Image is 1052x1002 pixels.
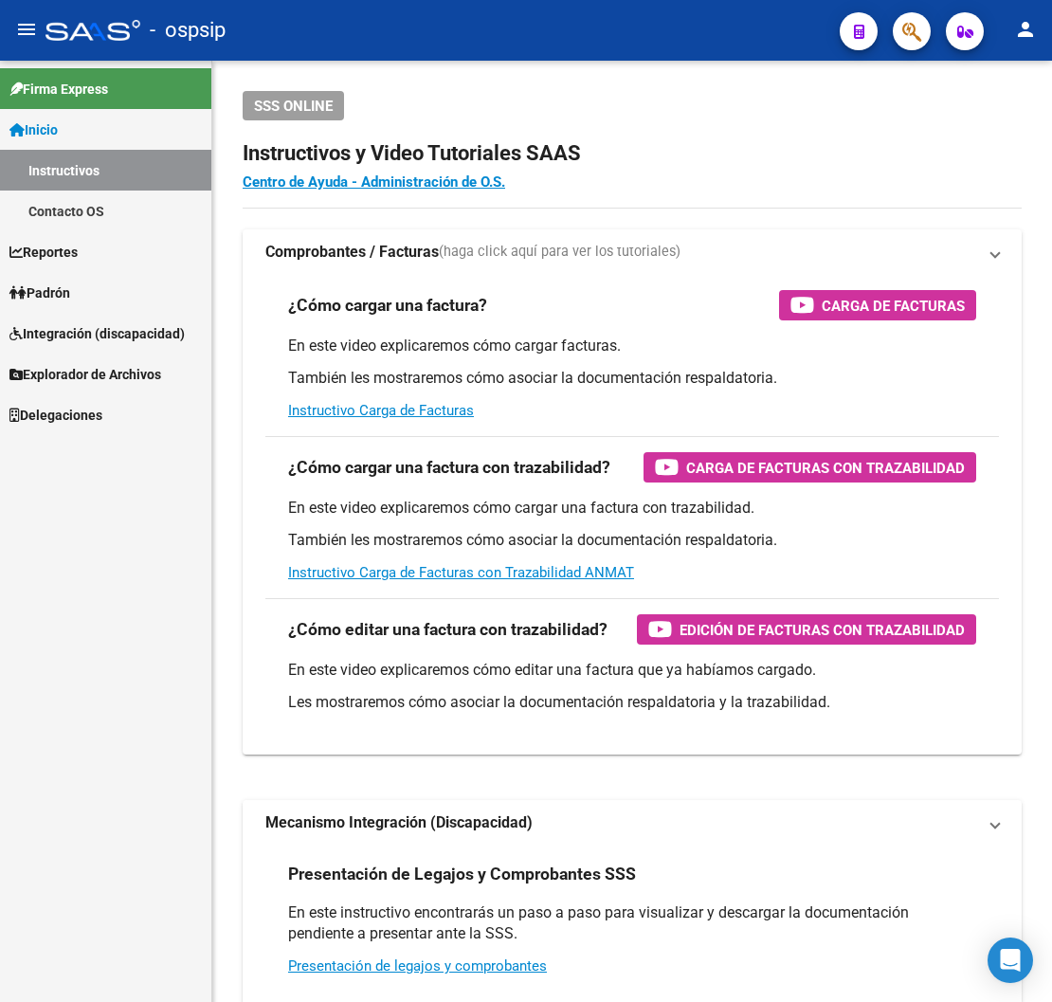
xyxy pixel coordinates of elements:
div: Open Intercom Messenger [988,938,1033,983]
div: Comprobantes / Facturas(haga click aquí para ver los tutoriales) [243,275,1022,755]
p: En este video explicaremos cómo editar una factura que ya habíamos cargado. [288,660,976,681]
p: También les mostraremos cómo asociar la documentación respaldatoria. [288,368,976,389]
span: Edición de Facturas con Trazabilidad [680,618,965,642]
p: En este video explicaremos cómo cargar una factura con trazabilidad. [288,498,976,519]
h3: ¿Cómo cargar una factura con trazabilidad? [288,454,610,481]
button: Carga de Facturas [779,290,976,320]
span: Reportes [9,242,78,263]
mat-icon: person [1014,18,1037,41]
h3: ¿Cómo cargar una factura? [288,292,487,319]
span: Carga de Facturas con Trazabilidad [686,456,965,480]
button: Edición de Facturas con Trazabilidad [637,614,976,645]
span: Integración (discapacidad) [9,323,185,344]
span: Delegaciones [9,405,102,426]
button: SSS ONLINE [243,91,344,120]
strong: Mecanismo Integración (Discapacidad) [265,812,533,833]
a: Centro de Ayuda - Administración de O.S. [243,173,505,191]
p: En este instructivo encontrarás un paso a paso para visualizar y descargar la documentación pendi... [288,902,976,944]
mat-expansion-panel-header: Mecanismo Integración (Discapacidad) [243,800,1022,846]
span: Padrón [9,282,70,303]
mat-expansion-panel-header: Comprobantes / Facturas(haga click aquí para ver los tutoriales) [243,229,1022,275]
mat-icon: menu [15,18,38,41]
span: (haga click aquí para ver los tutoriales) [439,242,680,263]
p: En este video explicaremos cómo cargar facturas. [288,336,976,356]
p: También les mostraremos cómo asociar la documentación respaldatoria. [288,530,976,551]
h3: ¿Cómo editar una factura con trazabilidad? [288,616,608,643]
span: Firma Express [9,79,108,100]
span: SSS ONLINE [254,98,333,115]
strong: Comprobantes / Facturas [265,242,439,263]
a: Instructivo Carga de Facturas con Trazabilidad ANMAT [288,564,634,581]
span: Inicio [9,119,58,140]
h2: Instructivos y Video Tutoriales SAAS [243,136,1022,172]
span: Explorador de Archivos [9,364,161,385]
span: - ospsip [150,9,226,51]
a: Presentación de legajos y comprobantes [288,957,547,975]
span: Carga de Facturas [822,294,965,318]
a: Instructivo Carga de Facturas [288,402,474,419]
p: Les mostraremos cómo asociar la documentación respaldatoria y la trazabilidad. [288,692,976,713]
button: Carga de Facturas con Trazabilidad [644,452,976,483]
h3: Presentación de Legajos y Comprobantes SSS [288,861,636,887]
